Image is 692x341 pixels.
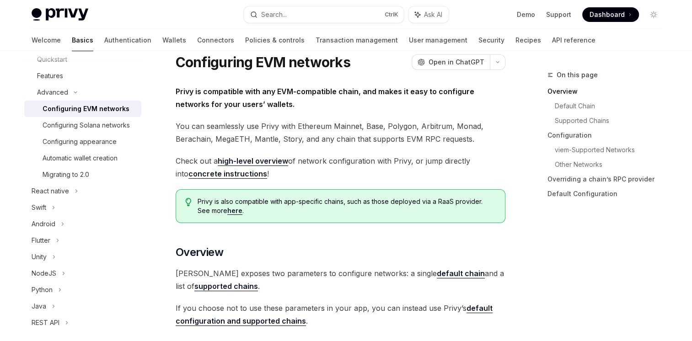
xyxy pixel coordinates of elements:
a: Demo [517,10,535,19]
div: Features [37,70,63,81]
a: Configuration [547,128,668,143]
span: If you choose not to use these parameters in your app, you can instead use Privy’s . [176,302,505,327]
a: Policies & controls [245,29,305,51]
button: Ask AI [408,6,449,23]
a: Configuring appearance [24,133,141,150]
div: Android [32,218,55,229]
div: React native [32,186,69,197]
a: Wallets [162,29,186,51]
svg: Tip [185,198,192,206]
a: default chain [437,269,485,278]
div: Unity [32,251,47,262]
div: NodeJS [32,268,56,279]
a: Default Chain [555,99,668,113]
a: Support [546,10,571,19]
a: Supported Chains [555,113,668,128]
div: Advanced [37,87,68,98]
a: Dashboard [582,7,639,22]
a: Configuring EVM networks [24,101,141,117]
div: Configuring EVM networks [43,103,129,114]
a: high-level overview [218,156,288,166]
div: Python [32,284,53,295]
button: Open in ChatGPT [412,54,490,70]
a: concrete instructions [188,169,267,179]
img: light logo [32,8,88,21]
h1: Configuring EVM networks [176,54,350,70]
div: Search... [261,9,287,20]
span: Overview [176,245,223,260]
span: Open in ChatGPT [429,58,484,67]
a: Configuring Solana networks [24,117,141,133]
a: Automatic wallet creation [24,150,141,166]
a: Security [478,29,504,51]
div: Configuring Solana networks [43,120,130,131]
span: You can seamlessly use Privy with Ethereum Mainnet, Base, Polygon, Arbitrum, Monad, Berachain, Me... [176,120,505,145]
div: Migrating to 2.0 [43,169,89,180]
button: Toggle dark mode [646,7,661,22]
a: Overriding a chain’s RPC provider [547,172,668,186]
a: Recipes [515,29,541,51]
a: Welcome [32,29,61,51]
a: Authentication [104,29,151,51]
div: REST API [32,317,59,328]
a: API reference [552,29,595,51]
button: Search...CtrlK [244,6,404,23]
a: Overview [547,84,668,99]
a: supported chains [194,282,258,291]
strong: Privy is compatible with any EVM-compatible chain, and makes it easy to configure networks for yo... [176,87,474,109]
a: here [227,207,242,215]
div: Swift [32,202,46,213]
div: Flutter [32,235,50,246]
a: Transaction management [316,29,398,51]
span: Dashboard [590,10,625,19]
span: Privy is also compatible with app-specific chains, such as those deployed via a RaaS provider. Se... [198,197,495,215]
a: Default Configuration [547,186,668,201]
div: Automatic wallet creation [43,153,118,164]
a: Migrating to 2.0 [24,166,141,183]
span: On this page [557,69,598,80]
div: Configuring appearance [43,136,117,147]
span: Ask AI [424,10,442,19]
a: Connectors [197,29,234,51]
a: Basics [72,29,93,51]
div: Java [32,301,46,312]
a: User management [409,29,467,51]
span: Check out a of network configuration with Privy, or jump directly into ! [176,155,505,180]
a: Features [24,68,141,84]
span: [PERSON_NAME] exposes two parameters to configure networks: a single and a list of . [176,267,505,293]
a: Other Networks [555,157,668,172]
a: viem-Supported Networks [555,143,668,157]
span: Ctrl K [385,11,398,18]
